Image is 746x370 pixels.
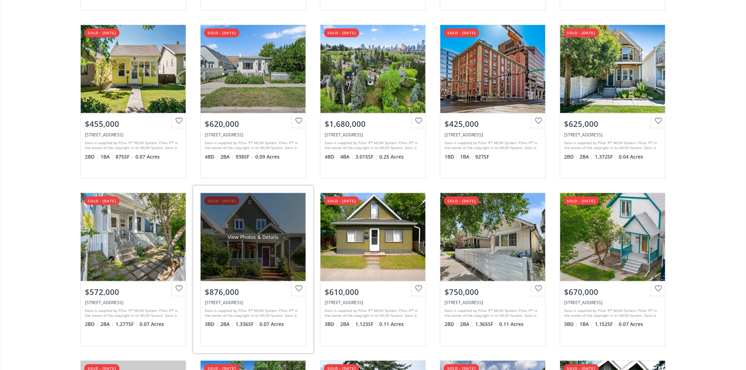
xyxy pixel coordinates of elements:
[236,321,258,328] span: 1,336 SF
[85,300,182,306] div: 452 20 Avenue NW, Calgary, AB T2M 1C4
[100,153,114,160] span: 1 BA
[564,153,578,160] span: 2 BD
[564,308,659,319] div: Data is supplied by Pillar 9™ MLS® System. Pillar 9™ is the owner of the copyright in its MLS® Sy...
[340,321,354,328] span: 2 BA
[228,234,279,241] div: View Photos & Details
[325,308,420,319] div: Data is supplied by Pillar 9™ MLS® System. Pillar 9™ is the owner of the copyright in its MLS® Sy...
[313,18,433,185] a: sold - [DATE]$1,680,000[STREET_ADDRESS]Data is supplied by Pillar 9™ MLS® System. Pillar 9™ is th...
[135,153,160,160] span: 0.07 Acres
[205,153,219,160] span: 4 BD
[193,18,313,185] a: sold - [DATE]$620,000[STREET_ADDRESS]Data is supplied by Pillar 9™ MLS® System. Pillar 9™ is the ...
[205,140,300,151] div: Data is supplied by Pillar 9™ MLS® System. Pillar 9™ is the owner of the copyright in its MLS® Sy...
[564,300,661,306] div: 619 1 Avenue NW, Calgary, AB T2N 0A2
[325,286,421,297] div: $610,000
[193,186,313,353] a: sold - [DATE]View Photos & Details$876,000[STREET_ADDRESS]Data is supplied by Pillar 9™ MLS® Syst...
[595,153,617,160] span: 1,372 SF
[355,153,378,160] span: 3,015 SF
[325,140,420,151] div: Data is supplied by Pillar 9™ MLS® System. Pillar 9™ is the owner of the copyright in its MLS® Sy...
[445,321,458,328] span: 2 BD
[445,140,539,151] div: Data is supplied by Pillar 9™ MLS® System. Pillar 9™ is the owner of the copyright in its MLS® Sy...
[116,153,134,160] span: 875 SF
[460,153,473,160] span: 1 BA
[85,321,99,328] span: 2 BD
[379,321,404,328] span: 0.11 Acres
[564,118,661,129] div: $625,000
[564,132,661,138] div: 1012 5 Street NE, Calgary, AB T2E 3X1
[205,300,301,306] div: 903 3 Avenue NW, Calgary, AB T2N 0J7
[325,118,421,129] div: $1,680,000
[445,153,458,160] span: 1 BD
[553,186,673,353] a: sold - [DATE]$670,000[STREET_ADDRESS]Data is supplied by Pillar 9™ MLS® System. Pillar 9™ is the ...
[445,308,539,319] div: Data is supplied by Pillar 9™ MLS® System. Pillar 9™ is the owner of the copyright in its MLS® Sy...
[580,153,593,160] span: 2 BA
[580,321,593,328] span: 1 BA
[445,286,541,297] div: $750,000
[445,118,541,129] div: $425,000
[205,132,301,138] div: 1315 15 Street SW, Calgary, AB T3C 1G3
[433,18,553,185] a: sold - [DATE]$425,000[STREET_ADDRESS]Data is supplied by Pillar 9™ MLS® System. Pillar 9™ is the ...
[325,153,338,160] span: 4 BD
[220,153,234,160] span: 2 BA
[564,286,661,297] div: $670,000
[313,186,433,353] a: sold - [DATE]$610,000[STREET_ADDRESS]Data is supplied by Pillar 9™ MLS® System. Pillar 9™ is the ...
[100,321,114,328] span: 2 BA
[433,186,553,353] a: sold - [DATE]$750,000[STREET_ADDRESS]Data is supplied by Pillar 9™ MLS® System. Pillar 9™ is the ...
[564,140,659,151] div: Data is supplied by Pillar 9™ MLS® System. Pillar 9™ is the owner of the copyright in its MLS® Sy...
[325,300,421,306] div: 1110 8 Street SE, Calgary, AB T2G2Z7
[85,118,182,129] div: $455,000
[73,186,193,353] a: sold - [DATE]$572,000[STREET_ADDRESS]Data is supplied by Pillar 9™ MLS® System. Pillar 9™ is the ...
[236,153,253,160] span: 938 SF
[73,18,193,185] a: sold - [DATE]$455,000[STREET_ADDRESS]Data is supplied by Pillar 9™ MLS® System. Pillar 9™ is the ...
[619,321,643,328] span: 0.07 Acres
[445,300,541,306] div: 1105 9 Street SE, Calgary, AB T2G3B3
[460,321,473,328] span: 2 BA
[499,321,524,328] span: 0.11 Acres
[325,132,421,138] div: 603 Hillcrest Avenue SW, Calgary, AB T2S0N1
[595,321,617,328] span: 1,152 SF
[255,153,280,160] span: 0.09 Acres
[85,308,180,319] div: Data is supplied by Pillar 9™ MLS® System. Pillar 9™ is the owner of the copyright in its MLS® Sy...
[85,140,180,151] div: Data is supplied by Pillar 9™ MLS® System. Pillar 9™ is the owner of the copyright in its MLS® Sy...
[553,18,673,185] a: sold - [DATE]$625,000[STREET_ADDRESS]Data is supplied by Pillar 9™ MLS® System. Pillar 9™ is the ...
[85,153,99,160] span: 2 BD
[85,132,182,138] div: 247 22 Avenue NW, Calgary, AB T2M 1N2
[85,286,182,297] div: $572,000
[564,321,578,328] span: 3 BD
[379,153,404,160] span: 0.25 Acres
[340,153,354,160] span: 4 BA
[619,153,643,160] span: 0.04 Acres
[205,286,301,297] div: $876,000
[259,321,284,328] span: 0.07 Acres
[355,321,378,328] span: 1,123 SF
[140,321,164,328] span: 0.07 Acres
[205,118,301,129] div: $620,000
[475,153,489,160] span: 927 SF
[116,321,138,328] span: 1,277 SF
[205,321,219,328] span: 3 BD
[475,321,497,328] span: 1,365 SF
[445,132,541,138] div: 535 10 Avenue SW #205, Calgary, AB T2R 0A8
[205,308,300,319] div: Data is supplied by Pillar 9™ MLS® System. Pillar 9™ is the owner of the copyright in its MLS® Sy...
[325,321,338,328] span: 3 BD
[220,321,234,328] span: 2 BA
